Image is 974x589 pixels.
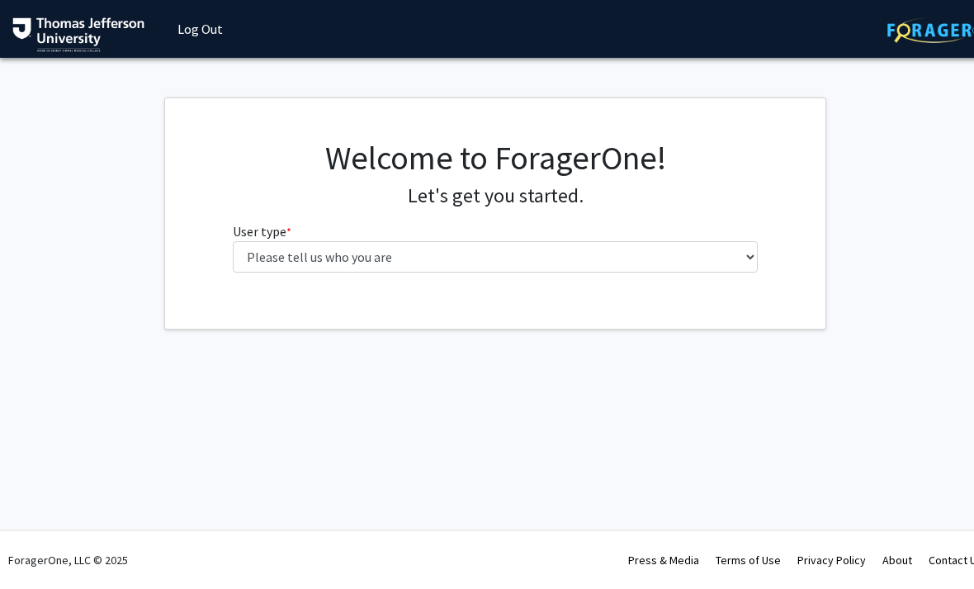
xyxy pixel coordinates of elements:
a: Terms of Use [716,553,781,568]
iframe: Chat [12,515,70,577]
h1: Welcome to ForagerOne! [233,138,759,178]
a: About [882,553,912,568]
img: Thomas Jefferson University Logo [12,17,144,52]
div: ForagerOne, LLC © 2025 [8,531,128,589]
label: User type [233,221,291,241]
a: Press & Media [628,553,699,568]
h4: Let's get you started. [233,184,759,208]
a: Privacy Policy [797,553,866,568]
